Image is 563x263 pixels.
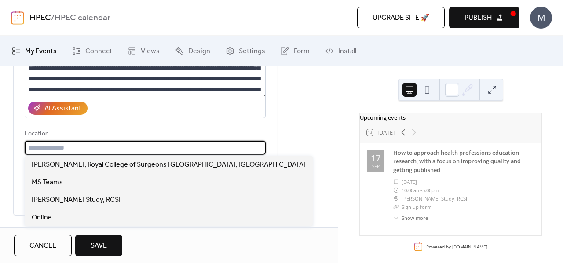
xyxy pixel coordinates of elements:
[393,178,399,186] div: ​
[168,39,217,63] a: Design
[393,194,399,203] div: ​
[402,178,417,186] span: [DATE]
[28,102,88,115] button: AI Assistant
[219,39,272,63] a: Settings
[29,10,51,26] a: HPEC
[373,13,429,23] span: Upgrade site 🚀
[91,241,107,251] span: Save
[318,39,363,63] a: Install
[25,129,264,139] div: Location
[55,10,110,26] b: HPEC calendar
[11,11,24,25] img: logo
[452,243,487,249] a: [DOMAIN_NAME]
[274,39,316,63] a: Form
[449,7,519,28] button: Publish
[188,46,210,57] span: Design
[141,46,160,57] span: Views
[44,103,81,114] div: AI Assistant
[75,235,122,256] button: Save
[294,46,310,57] span: Form
[393,186,399,194] div: ​
[402,215,428,222] span: Show more
[29,241,56,251] span: Cancel
[426,243,487,249] div: Powered by
[402,194,467,203] span: [PERSON_NAME] Study, RCSI
[32,212,52,223] span: Online
[530,7,552,29] div: M
[393,149,521,173] a: How to approach health professions education research, with a focus on improving quality and gett...
[393,215,399,222] div: ​
[25,46,57,57] span: My Events
[420,186,422,194] span: -
[32,195,121,205] span: [PERSON_NAME] Study, RCSI
[402,204,431,210] a: Sign up form
[422,186,439,194] span: 5:00pm
[393,215,428,222] button: ​Show more
[85,46,112,57] span: Connect
[402,186,420,194] span: 10:00am
[371,154,380,163] div: 17
[360,113,541,122] div: Upcoming events
[66,39,119,63] a: Connect
[239,46,265,57] span: Settings
[32,177,63,188] span: MS Teams
[5,39,63,63] a: My Events
[51,10,55,26] b: /
[372,164,380,168] div: Sep
[357,7,445,28] button: Upgrade site 🚀
[121,39,166,63] a: Views
[393,203,399,211] div: ​
[338,46,356,57] span: Install
[32,160,306,170] span: [PERSON_NAME], Royal College of Surgeons [GEOGRAPHIC_DATA], [GEOGRAPHIC_DATA]
[14,235,72,256] button: Cancel
[464,13,492,23] span: Publish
